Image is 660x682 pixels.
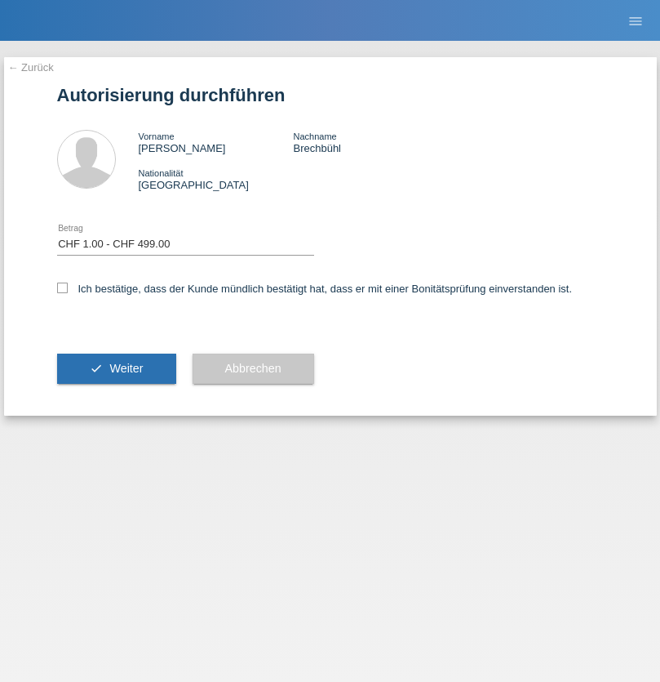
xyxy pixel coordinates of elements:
[57,85,604,105] h1: Autorisierung durchführen
[139,167,294,191] div: [GEOGRAPHIC_DATA]
[293,131,336,141] span: Nachname
[619,16,652,25] a: menu
[8,61,54,74] a: ← Zurück
[139,131,175,141] span: Vorname
[57,283,573,295] label: Ich bestätige, dass der Kunde mündlich bestätigt hat, dass er mit einer Bonitätsprüfung einversta...
[139,130,294,154] div: [PERSON_NAME]
[90,362,103,375] i: check
[139,168,184,178] span: Nationalität
[57,354,176,385] button: check Weiter
[225,362,281,375] span: Abbrechen
[109,362,143,375] span: Weiter
[193,354,314,385] button: Abbrechen
[293,130,448,154] div: Brechbühl
[627,13,644,29] i: menu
